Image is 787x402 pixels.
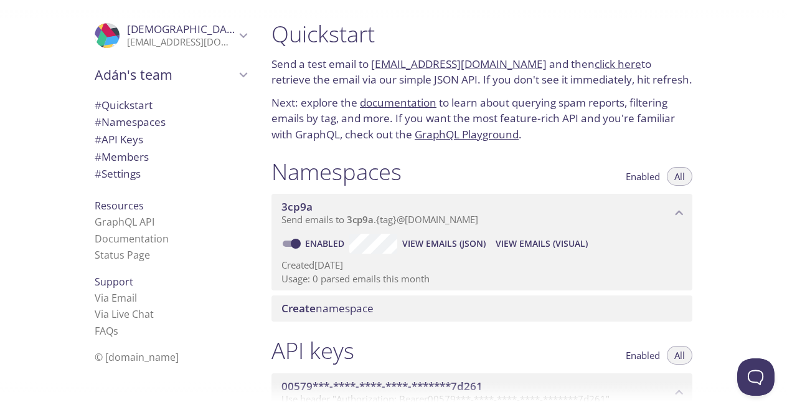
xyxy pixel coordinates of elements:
button: View Emails (Visual) [491,234,593,254]
span: © [DOMAIN_NAME] [95,350,179,364]
a: click here [595,57,641,71]
a: GraphQL Playground [415,127,519,141]
span: Members [95,150,149,164]
div: Adán's team [85,59,257,91]
a: [EMAIL_ADDRESS][DOMAIN_NAME] [371,57,547,71]
div: Create namespace [271,295,692,322]
h1: Quickstart [271,20,692,48]
div: Team Settings [85,165,257,183]
a: FAQ [95,324,118,338]
button: Enabled [618,167,667,186]
a: Via Email [95,291,137,305]
span: View Emails (Visual) [496,236,588,251]
p: [EMAIL_ADDRESS][DOMAIN_NAME] [127,36,235,49]
div: Quickstart [85,97,257,114]
span: 3cp9a [281,199,313,214]
span: View Emails (JSON) [402,236,486,251]
div: Members [85,148,257,166]
a: Enabled [303,237,349,249]
iframe: Help Scout Beacon - Open [737,358,775,396]
div: Adán Sánchez [85,15,257,56]
span: Adán's team [95,66,235,84]
a: documentation [360,95,436,110]
span: # [95,98,101,112]
span: 3cp9a [347,213,374,226]
h1: API keys [271,337,354,365]
div: Namespaces [85,113,257,131]
span: # [95,166,101,181]
h1: Namespaces [271,158,402,186]
span: Settings [95,166,141,181]
a: GraphQL API [95,215,154,229]
span: Create [281,301,316,315]
span: Support [95,275,133,289]
div: 3cp9a namespace [271,194,692,232]
span: # [95,115,101,129]
a: Documentation [95,232,169,246]
button: All [667,167,692,186]
span: [DEMOGRAPHIC_DATA] [PERSON_NAME] [127,22,329,36]
button: All [667,346,692,365]
span: Send emails to . {tag} @[DOMAIN_NAME] [281,213,478,226]
div: API Keys [85,131,257,148]
p: Usage: 0 parsed emails this month [281,272,682,285]
span: s [113,324,118,338]
button: View Emails (JSON) [397,234,491,254]
a: Via Live Chat [95,307,154,321]
span: namespace [281,301,374,315]
span: API Keys [95,132,143,146]
p: Created [DATE] [281,259,682,272]
span: # [95,132,101,146]
span: Quickstart [95,98,153,112]
p: Next: explore the to learn about querying spam reports, filtering emails by tag, and more. If you... [271,95,692,143]
span: # [95,150,101,164]
span: Namespaces [95,115,166,129]
a: Status Page [95,248,150,262]
button: Enabled [618,346,667,365]
span: Resources [95,199,144,213]
p: Send a test email to and then to retrieve the email via our simple JSON API. If you don't see it ... [271,56,692,88]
